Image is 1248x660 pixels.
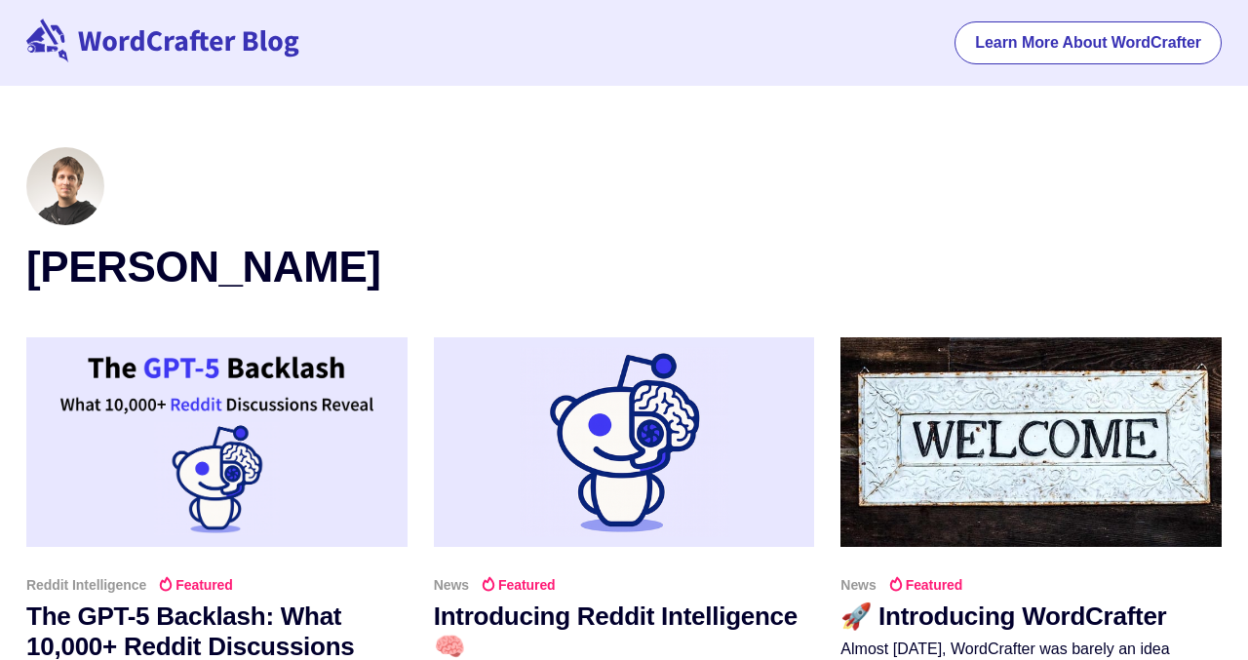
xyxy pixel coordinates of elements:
[840,337,1222,547] img: 🚀 Introducing WordCrafter
[434,578,469,592] span: News
[26,578,146,592] span: Reddit Intelligence
[888,578,963,592] span: Featured
[434,337,815,547] img: Introducing Reddit Intelligence 🧠
[481,578,556,592] span: Featured
[26,245,650,290] h2: [PERSON_NAME]
[955,21,1222,64] a: Learn More About WordCrafter
[26,337,408,547] img: The GPT-5 Backlash: What 10,000+ Reddit Discussions Reveal
[840,602,1222,632] h2: 🚀 Introducing WordCrafter
[840,578,876,592] span: News
[26,147,104,225] img: Federico Pascual
[158,578,233,592] span: Featured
